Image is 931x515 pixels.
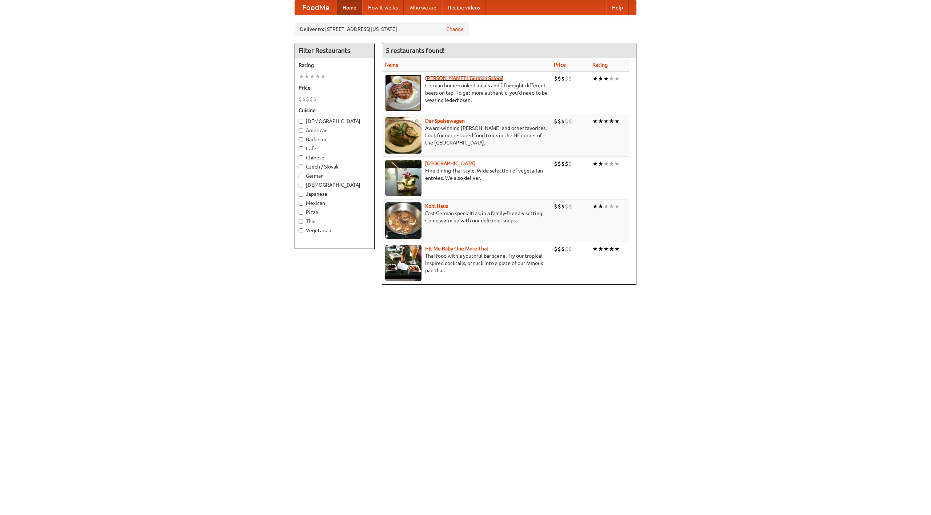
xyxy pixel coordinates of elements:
li: $ [561,245,565,253]
li: ★ [614,117,620,125]
h5: Cuisine [299,107,371,114]
li: $ [568,160,572,168]
li: $ [565,202,568,210]
img: babythai.jpg [385,245,421,281]
a: Help [606,0,629,15]
h5: Price [299,84,371,91]
input: Japanese [299,192,303,197]
input: Barbecue [299,137,303,142]
li: $ [561,117,565,125]
li: ★ [592,160,598,168]
li: $ [565,75,568,83]
li: ★ [598,245,603,253]
li: ★ [598,75,603,83]
ng-pluralize: 5 restaurants found! [386,47,445,54]
a: Home [337,0,362,15]
li: ★ [603,160,609,168]
label: Czech / Slovak [299,163,371,170]
li: ★ [315,72,320,80]
li: $ [554,245,558,253]
li: ★ [603,75,609,83]
li: ★ [598,160,603,168]
label: Pizza [299,209,371,216]
li: ★ [598,117,603,125]
li: $ [558,202,561,210]
label: Cafe [299,145,371,152]
p: East German specialties, in a family-friendly setting. Come warm up with our delicious soups. [385,210,548,224]
li: ★ [299,72,304,80]
li: $ [554,75,558,83]
input: [DEMOGRAPHIC_DATA] [299,183,303,187]
li: $ [568,117,572,125]
li: $ [565,160,568,168]
li: ★ [614,245,620,253]
li: $ [561,202,565,210]
input: American [299,128,303,133]
a: Rating [592,62,608,68]
li: ★ [609,75,614,83]
p: Thai food with a youthful bar scene. Try our tropical inspired cocktails, or tuck into a plate of... [385,252,548,274]
label: Chinese [299,154,371,161]
li: $ [554,117,558,125]
li: $ [558,117,561,125]
a: Who we are [404,0,442,15]
li: $ [306,95,309,103]
a: FoodMe [295,0,337,15]
p: Fine dining Thai-style. Wide selection of vegetarian entrées. We also deliver. [385,167,548,182]
input: Czech / Slovak [299,165,303,169]
a: [GEOGRAPHIC_DATA] [425,161,475,166]
li: ★ [609,245,614,253]
input: German [299,174,303,178]
img: speisewagen.jpg [385,117,421,154]
li: $ [558,75,561,83]
h4: Filter Restaurants [295,43,374,58]
li: ★ [592,75,598,83]
li: $ [558,245,561,253]
a: Kohl Haus [425,203,448,209]
li: ★ [609,160,614,168]
input: Mexican [299,201,303,206]
a: [PERSON_NAME]'s German Saloon [425,75,504,81]
li: $ [558,160,561,168]
input: Cafe [299,146,303,151]
li: $ [313,95,317,103]
img: satay.jpg [385,160,421,196]
li: $ [565,117,568,125]
img: kohlhaus.jpg [385,202,421,239]
img: esthers.jpg [385,75,421,111]
li: ★ [304,72,309,80]
input: Pizza [299,210,303,215]
li: $ [565,245,568,253]
li: ★ [609,117,614,125]
label: German [299,172,371,179]
a: Recipe videos [442,0,486,15]
a: Hit Me Baby One More Thai [425,246,488,251]
li: ★ [609,202,614,210]
li: ★ [320,72,326,80]
label: Barbecue [299,136,371,143]
input: Thai [299,219,303,224]
label: Mexican [299,199,371,207]
li: $ [302,95,306,103]
label: [DEMOGRAPHIC_DATA] [299,118,371,125]
label: Vegetarian [299,227,371,234]
li: $ [309,95,313,103]
li: ★ [603,245,609,253]
label: Japanese [299,190,371,198]
input: Chinese [299,155,303,160]
li: ★ [592,117,598,125]
p: German home-cooked meals and fifty-eight different beers on tap. To get more authentic, you'd nee... [385,82,548,104]
li: ★ [614,75,620,83]
label: [DEMOGRAPHIC_DATA] [299,181,371,189]
li: $ [568,75,572,83]
h5: Rating [299,62,371,69]
li: ★ [592,202,598,210]
li: $ [568,202,572,210]
li: ★ [309,72,315,80]
a: How it works [362,0,404,15]
li: ★ [598,202,603,210]
li: ★ [592,245,598,253]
